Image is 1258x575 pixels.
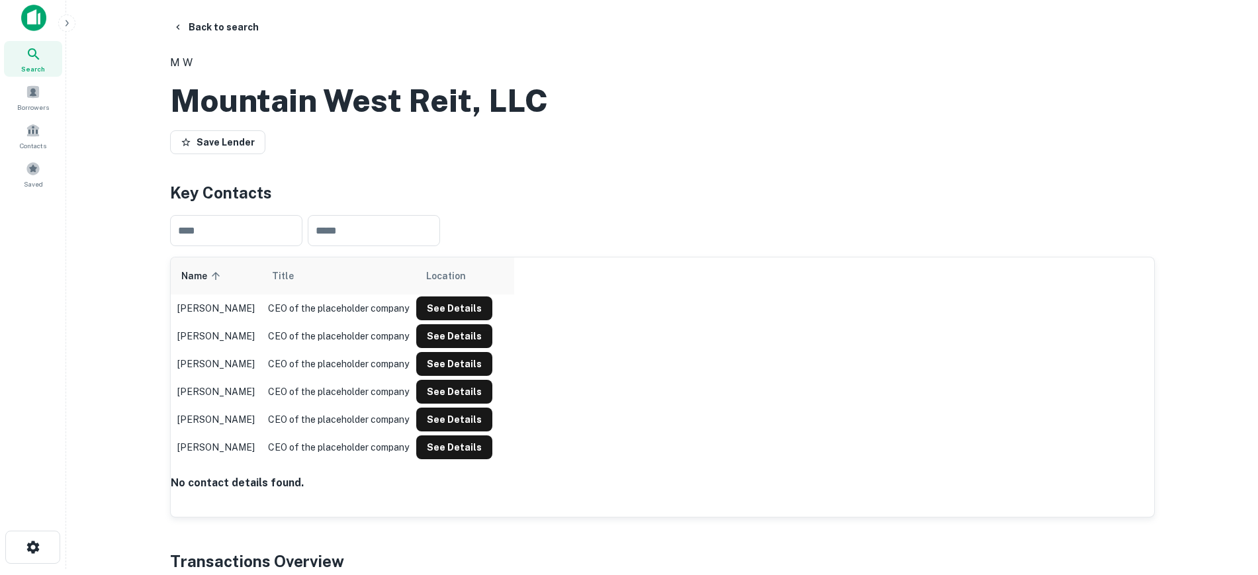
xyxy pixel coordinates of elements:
[170,181,1155,204] h4: Key Contacts
[416,324,492,348] button: See Details
[17,102,49,112] span: Borrowers
[171,433,261,461] td: [PERSON_NAME]
[171,406,261,433] td: [PERSON_NAME]
[21,5,46,31] img: capitalize-icon.png
[4,79,62,115] a: Borrowers
[170,81,548,120] h2: Mountain West Reit, LLC
[1192,469,1258,533] iframe: Chat Widget
[416,352,492,376] button: See Details
[170,55,1155,71] p: M W
[416,380,492,404] button: See Details
[272,268,311,284] span: Title
[20,140,46,151] span: Contacts
[171,322,261,350] td: [PERSON_NAME]
[171,378,261,406] td: [PERSON_NAME]
[171,475,1154,491] h4: No contact details found.
[416,408,492,431] button: See Details
[171,257,1154,506] div: scrollable content
[4,156,62,192] a: Saved
[4,41,62,77] a: Search
[261,322,416,350] td: CEO of the placeholder company
[261,406,416,433] td: CEO of the placeholder company
[261,433,416,461] td: CEO of the placeholder company
[170,130,265,154] button: Save Lender
[261,378,416,406] td: CEO of the placeholder company
[261,350,416,378] td: CEO of the placeholder company
[171,257,261,294] th: Name
[24,179,43,189] span: Saved
[426,268,466,284] span: Location
[181,268,224,284] span: Name
[170,549,344,573] h4: Transactions Overview
[167,15,264,39] button: Back to search
[416,296,492,320] button: See Details
[171,294,261,322] td: [PERSON_NAME]
[21,64,45,74] span: Search
[261,294,416,322] td: CEO of the placeholder company
[416,435,492,459] button: See Details
[261,257,416,294] th: Title
[416,257,493,294] th: Location
[171,350,261,378] td: [PERSON_NAME]
[4,118,62,154] a: Contacts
